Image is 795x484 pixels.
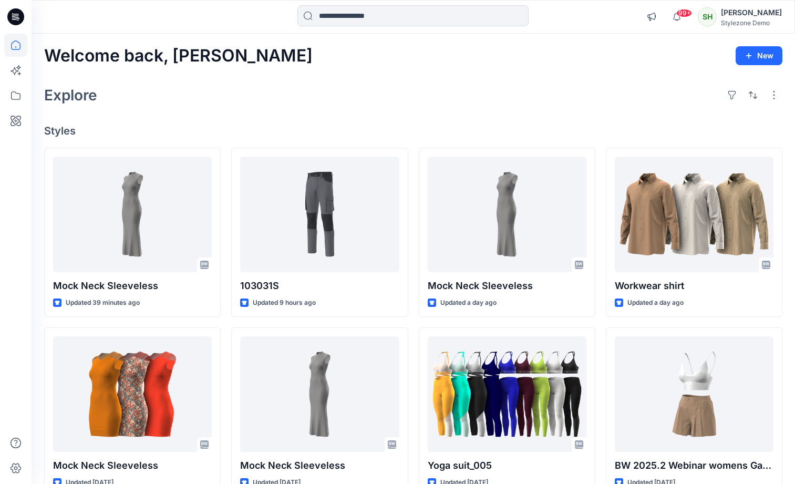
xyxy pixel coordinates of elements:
[627,297,684,308] p: Updated a day ago
[615,458,773,473] p: BW 2025.2 Webinar womens Garment
[721,19,782,27] div: Stylezone Demo
[428,336,586,452] a: Yoga suit_005
[53,336,212,452] a: Mock Neck Sleeveless
[615,336,773,452] a: BW 2025.2 Webinar womens Garment
[428,279,586,293] p: Mock Neck Sleeveless
[240,279,399,293] p: 103031S
[53,157,212,272] a: Mock Neck Sleeveless
[44,46,313,66] h2: Welcome back, [PERSON_NAME]
[53,458,212,473] p: Mock Neck Sleeveless
[428,458,586,473] p: Yoga suit_005
[736,46,782,65] button: New
[66,297,140,308] p: Updated 39 minutes ago
[240,157,399,272] a: 103031S
[240,336,399,452] a: Mock Neck Sleeveless
[240,458,399,473] p: Mock Neck Sleeveless
[615,279,773,293] p: Workwear shirt
[253,297,316,308] p: Updated 9 hours ago
[440,297,497,308] p: Updated a day ago
[428,157,586,272] a: Mock Neck Sleeveless
[698,7,717,26] div: SH
[53,279,212,293] p: Mock Neck Sleeveless
[676,9,692,17] span: 99+
[615,157,773,272] a: Workwear shirt
[44,125,782,137] h4: Styles
[44,87,97,104] h2: Explore
[721,6,782,19] div: [PERSON_NAME]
